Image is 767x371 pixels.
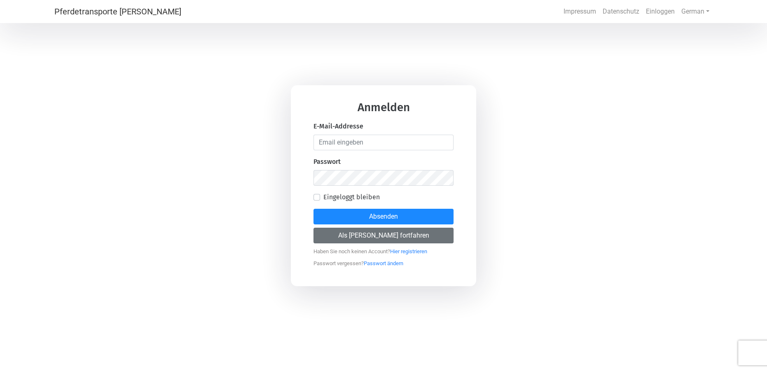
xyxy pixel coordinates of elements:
[323,192,380,202] label: Eingeloggt bleiben
[313,243,454,256] p: Haben Sie noch keinen Account ?
[313,102,454,121] h3: Anmelden
[313,209,454,224] button: Absenden
[313,121,363,131] label: E-Mail-Addresse
[678,3,713,20] a: German
[390,244,427,254] a: Hier registrieren
[364,256,403,266] a: Passwort ändern
[560,3,599,20] a: Impressum
[313,157,341,167] label: Passwort
[54,3,181,20] a: Pferdetransporte [PERSON_NAME]
[599,3,643,20] a: Datenschutz
[313,135,454,150] input: Email eingeben
[643,3,678,20] a: Einloggen
[313,255,454,268] p: Passwort vergessen ?
[313,228,454,243] button: Als [PERSON_NAME] fortfahren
